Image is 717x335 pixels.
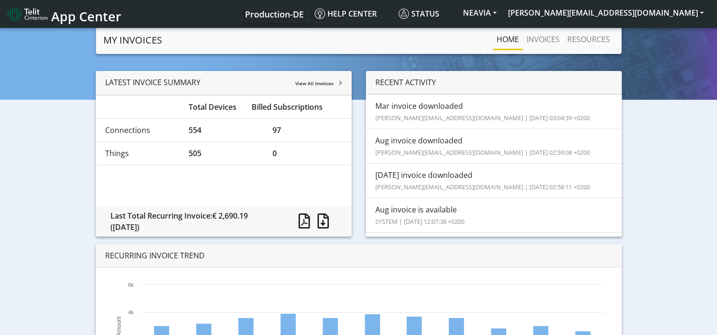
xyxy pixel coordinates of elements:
img: status.svg [399,9,409,19]
small: [PERSON_NAME][EMAIL_ADDRESS][DOMAIN_NAME] | [DATE] 02:58:11 +0200 [375,183,590,191]
img: logo-telit-cinterion-gw-new.png [8,7,47,22]
div: RECURRING INVOICE TREND [96,244,622,267]
div: LATEST INVOICE SUMMARY [96,71,352,95]
span: App Center [51,8,121,25]
div: RECENT ACTIVITY [366,71,622,94]
div: 97 [265,124,349,136]
small: [PERSON_NAME][EMAIL_ADDRESS][DOMAIN_NAME] | [DATE] 03:04:39 +0200 [375,114,590,122]
a: App Center [8,4,120,24]
text: 4k [128,309,134,315]
div: Last Total Recurring Invoice: [103,210,284,233]
div: ([DATE]) [110,221,277,233]
a: Home [493,30,523,49]
li: Aug invoice downloaded [366,129,622,164]
li: [DATE] invoice is available [366,232,622,267]
div: 554 [182,124,265,136]
button: NEAVIA [457,4,502,21]
span: Help center [315,9,377,19]
a: MY INVOICES [103,31,162,50]
small: SYSTEM | [DATE] 12:07:38 +0200 [375,217,464,226]
div: Connections [98,124,182,136]
div: 505 [182,148,265,159]
li: [DATE] invoice downloaded [366,163,622,198]
span: € 2,690.19 [212,211,248,221]
img: knowledge.svg [315,9,325,19]
a: RESOURCES [563,30,614,49]
li: Aug invoice is available [366,198,622,233]
div: Things [98,148,182,159]
span: Status [399,9,439,19]
button: [PERSON_NAME][EMAIL_ADDRESS][DOMAIN_NAME] [502,4,709,21]
span: View All Invoices [295,80,334,87]
small: [PERSON_NAME][EMAIL_ADDRESS][DOMAIN_NAME] | [DATE] 02:59:08 +0200 [375,148,590,157]
span: Production-DE [245,9,304,20]
div: 0 [265,148,349,159]
a: INVOICES [523,30,563,49]
div: Total Devices [182,101,245,113]
a: Your current platform instance [245,4,303,23]
a: Help center [311,4,395,23]
text: 6k [128,282,134,288]
a: Status [395,4,457,23]
div: Billed Subscriptions [245,101,349,113]
li: Mar invoice downloaded [366,94,622,129]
